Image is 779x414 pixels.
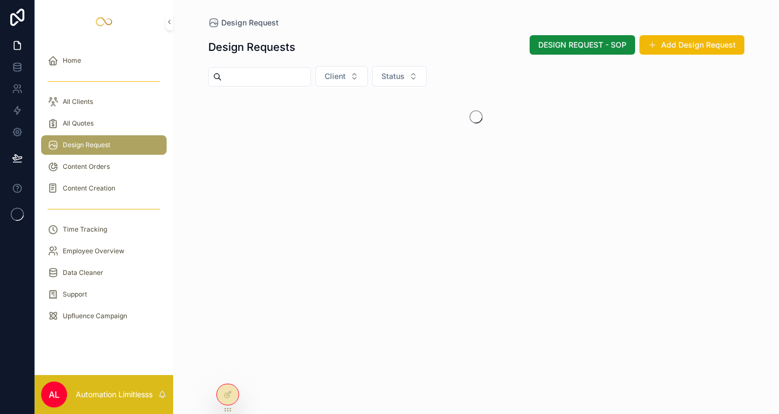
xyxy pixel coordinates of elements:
[76,389,153,400] p: Automation Limitlesss
[41,135,167,155] a: Design Request
[49,388,60,401] span: AL
[41,51,167,70] a: Home
[208,40,295,55] h1: Design Requests
[63,290,87,299] span: Support
[538,40,626,50] span: DESIGN REQUEST - SOP
[372,66,427,87] button: Select Button
[530,35,635,55] button: DESIGN REQUEST - SOP
[41,306,167,326] a: Upfluence Campaign
[95,13,113,30] img: App logo
[41,114,167,133] a: All Quotes
[63,97,93,106] span: All Clients
[63,141,110,149] span: Design Request
[63,225,107,234] span: Time Tracking
[41,241,167,261] a: Employee Overview
[63,162,110,171] span: Content Orders
[63,247,124,255] span: Employee Overview
[63,119,94,128] span: All Quotes
[41,285,167,304] a: Support
[41,92,167,111] a: All Clients
[41,157,167,176] a: Content Orders
[41,220,167,239] a: Time Tracking
[41,179,167,198] a: Content Creation
[63,268,103,277] span: Data Cleaner
[41,263,167,282] a: Data Cleaner
[325,71,346,82] span: Client
[63,312,127,320] span: Upfluence Campaign
[208,17,279,28] a: Design Request
[35,43,173,340] div: scrollable content
[63,56,81,65] span: Home
[315,66,368,87] button: Select Button
[381,71,405,82] span: Status
[639,35,744,55] button: Add Design Request
[63,184,115,193] span: Content Creation
[221,17,279,28] span: Design Request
